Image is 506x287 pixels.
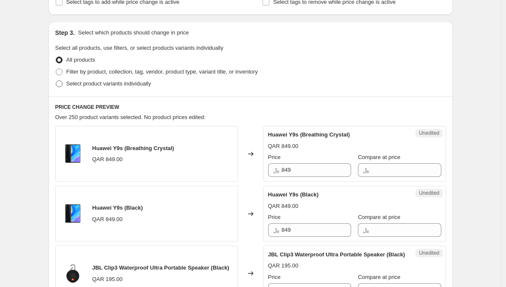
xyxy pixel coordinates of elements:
span: Price [268,154,281,160]
span: Huawei Y9s (Black) [92,205,143,211]
div: QAR 195.00 [92,275,123,284]
p: Select which products should change in price [78,28,189,37]
span: Compare at price [358,274,400,280]
span: Filter by product, collection, tag, vendor, product type, variant title, or inventory [66,68,258,75]
span: Unedited [419,250,439,256]
div: QAR 849.00 [268,202,299,210]
div: QAR 849.00 [92,155,123,164]
span: Unedited [419,190,439,196]
span: All products [66,57,95,63]
span: ﷼ [363,227,369,233]
h6: PRICE CHANGE PREVIEW [55,104,446,111]
span: JBL Clip3 Waterproof Ultra Portable Speaker (Black) [268,251,405,258]
span: Huawei Y9s (Breathing Crystal) [92,145,174,151]
div: QAR 849.00 [268,142,299,151]
span: Unedited [419,130,439,136]
span: Compare at price [358,214,400,220]
span: Price [268,274,281,280]
span: Compare at price [358,154,400,160]
span: Price [268,214,281,220]
span: Huawei Y9s (Black) [268,191,319,198]
img: Huawei-Y9s-black_80x.jpg [60,141,86,167]
span: JBL Clip3 Waterproof Ultra Portable Speaker (Black) [92,264,229,271]
img: Huawei-Y9s-black_80x.jpg [60,201,86,227]
span: Over 250 product variants selected. No product prices edited: [55,114,206,120]
span: Select product variants individually [66,80,151,87]
span: Select all products, use filters, or select products variants individually [55,45,223,51]
h2: Step 3. [55,28,75,37]
div: QAR 849.00 [92,215,123,224]
span: ﷼ [363,167,369,173]
span: ﷼ [273,227,279,233]
span: ﷼ [273,167,279,173]
div: QAR 195.00 [268,261,299,270]
img: EWyy1BJauJb1dBjtSk5iAGuK1lrYejKB7vrg0ure_03614da3-e170-4a3b-91d7-4f47b1e8c47c_80x.jpg [60,261,86,286]
span: Huawei Y9s (Breathing Crystal) [268,131,350,138]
